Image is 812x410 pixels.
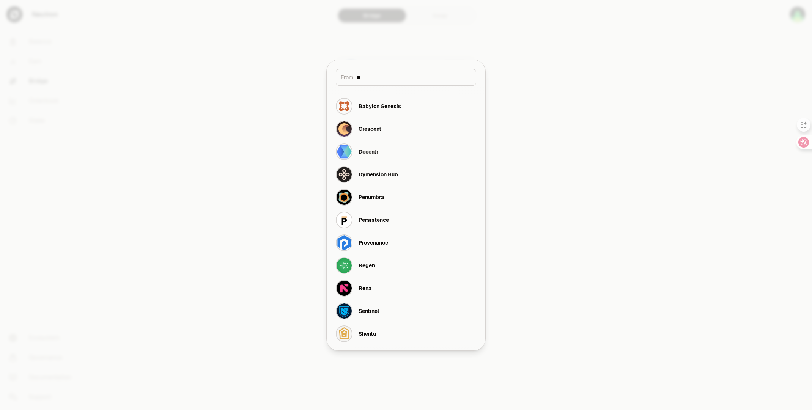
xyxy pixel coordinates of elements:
[359,216,389,224] div: Persistence
[331,163,481,186] button: Dymension Hub LogoDymension Hub
[336,325,352,342] img: Shentu Logo
[336,303,352,319] img: Sentinel Logo
[359,148,379,156] div: Decentr
[336,234,352,251] img: Provenance Logo
[331,186,481,209] button: Penumbra LogoPenumbra
[331,322,481,345] button: Shentu LogoShentu
[359,125,381,133] div: Crescent
[336,280,352,297] img: Rena Logo
[336,212,352,228] img: Persistence Logo
[359,307,379,315] div: Sentinel
[331,95,481,118] button: Babylon Genesis LogoBabylon Genesis
[331,300,481,322] button: Sentinel LogoSentinel
[359,102,401,110] div: Babylon Genesis
[331,345,481,368] button: Zenrock Mainnet Logo
[336,257,352,274] img: Regen Logo
[341,74,353,81] span: From
[336,348,352,365] img: Zenrock Mainnet Logo
[331,231,481,254] button: Provenance LogoProvenance
[336,189,352,206] img: Penumbra Logo
[336,121,352,137] img: Crescent Logo
[336,98,352,115] img: Babylon Genesis Logo
[331,254,481,277] button: Regen LogoRegen
[359,330,376,338] div: Shentu
[359,284,371,292] div: Rena
[331,277,481,300] button: Rena LogoRena
[331,140,481,163] button: Decentr LogoDecentr
[359,239,388,247] div: Provenance
[359,171,398,178] div: Dymension Hub
[359,262,375,269] div: Regen
[331,118,481,140] button: Crescent LogoCrescent
[336,143,352,160] img: Decentr Logo
[336,166,352,183] img: Dymension Hub Logo
[359,193,384,201] div: Penumbra
[331,209,481,231] button: Persistence LogoPersistence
